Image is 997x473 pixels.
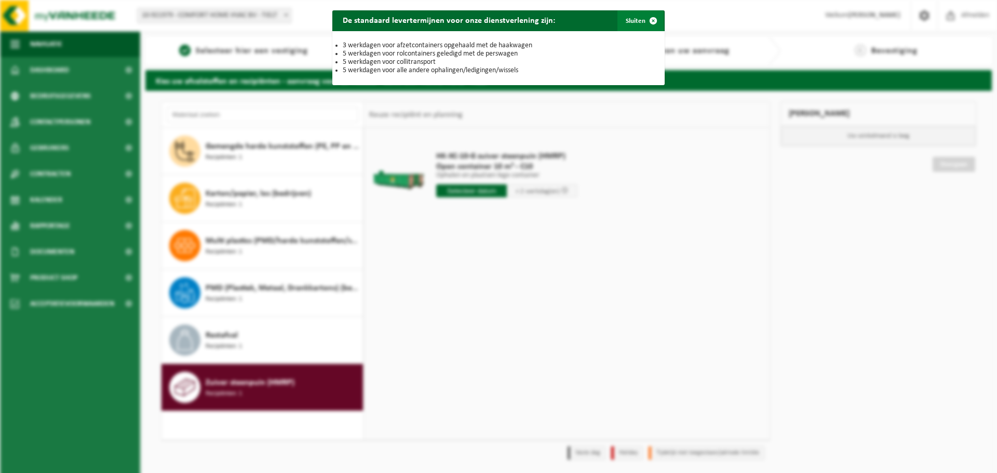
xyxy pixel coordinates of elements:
[617,10,664,31] button: Sluiten
[343,42,654,50] li: 3 werkdagen voor afzetcontainers opgehaald met de haakwagen
[343,66,654,75] li: 5 werkdagen voor alle andere ophalingen/ledigingen/wissels
[343,50,654,58] li: 5 werkdagen voor rolcontainers geledigd met de perswagen
[343,58,654,66] li: 5 werkdagen voor collitransport
[332,10,565,30] h2: De standaard levertermijnen voor onze dienstverlening zijn:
